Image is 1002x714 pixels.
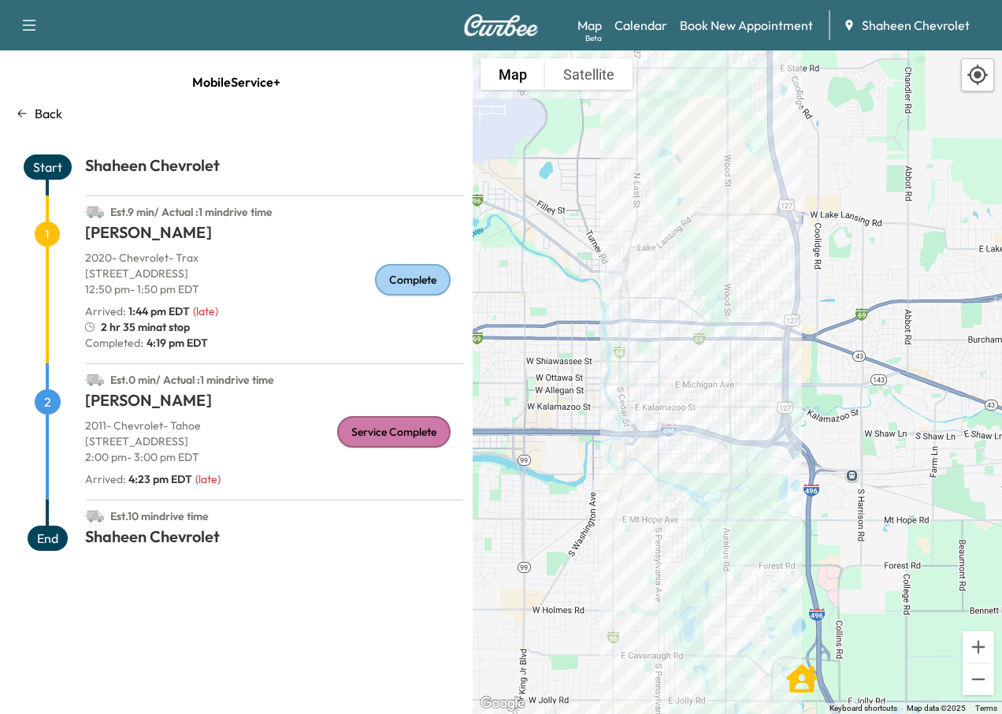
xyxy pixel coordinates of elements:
[477,694,529,714] a: Open this area in Google Maps (opens a new window)
[110,509,209,523] span: Est. 10 min drive time
[101,319,190,335] span: 2 hr 35 min at stop
[463,14,539,36] img: Curbee Logo
[85,266,463,281] p: [STREET_ADDRESS]
[85,418,463,433] p: 2011 - Chevrolet - Tahoe
[28,526,68,551] span: End
[975,704,997,712] a: Terms (opens in new tab)
[192,66,280,98] span: MobileService+
[961,58,994,91] div: Recenter map
[481,58,545,90] button: Show street map
[375,264,451,296] div: Complete
[85,526,463,554] h1: Shaheen Chevrolet
[35,104,62,123] p: Back
[85,221,463,250] h1: [PERSON_NAME]
[585,32,602,44] div: Beta
[786,655,818,686] gmp-advanced-marker: Tim Orr
[477,694,529,714] img: Google
[195,472,221,486] span: ( late )
[85,433,463,449] p: [STREET_ADDRESS]
[963,631,994,663] button: Zoom in
[829,703,897,714] button: Keyboard shortcuts
[577,16,602,35] a: MapBeta
[110,373,274,387] span: Est. 0 min / Actual : 1 min drive time
[85,389,463,418] h1: [PERSON_NAME]
[85,303,190,319] p: Arrived :
[85,281,463,297] p: 12:50 pm - 1:50 pm EDT
[85,335,463,351] p: Completed:
[963,664,994,695] button: Zoom out
[862,16,970,35] span: Shaheen Chevrolet
[193,304,218,318] span: ( late )
[85,471,192,487] p: Arrived :
[110,205,273,219] span: Est. 9 min / Actual : 1 min drive time
[85,250,463,266] p: 2020 - Chevrolet - Trax
[614,16,667,35] a: Calendar
[143,335,208,351] span: 4:19 pm EDT
[24,154,72,180] span: Start
[337,416,451,448] div: Service Complete
[545,58,633,90] button: Show satellite imagery
[35,221,60,247] span: 1
[128,472,192,486] span: 4:23 pm EDT
[128,304,190,318] span: 1:44 pm EDT
[907,704,966,712] span: Map data ©2025
[35,389,61,415] span: 2
[85,154,463,183] h1: Shaheen Chevrolet
[85,449,463,465] p: 2:00 pm - 3:00 pm EDT
[680,16,813,35] a: Book New Appointment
